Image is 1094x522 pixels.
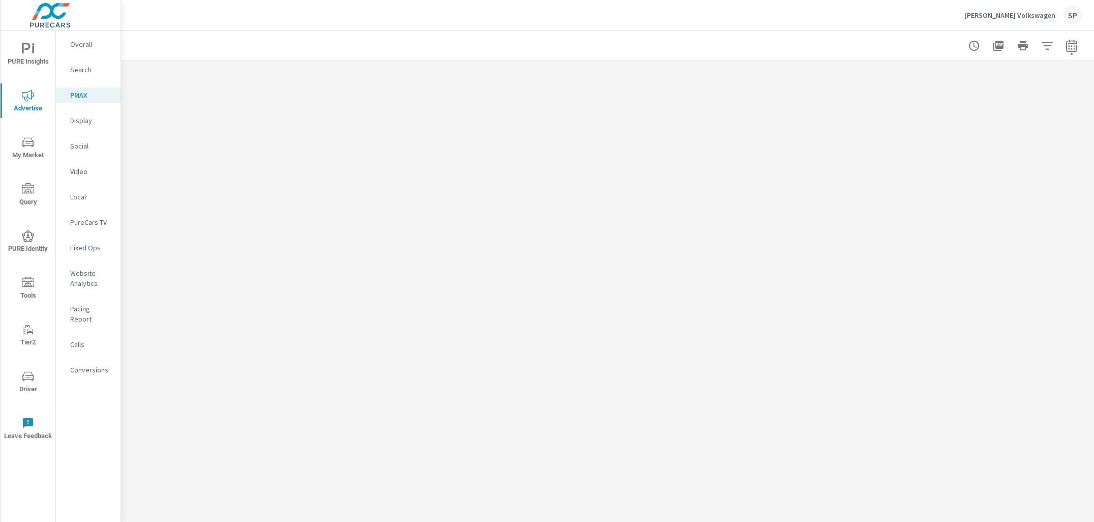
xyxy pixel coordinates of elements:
button: Select Date Range [1061,36,1082,56]
div: nav menu [1,31,55,452]
span: Tools [4,277,52,302]
span: Driver [4,370,52,395]
div: PMAX [56,88,121,103]
div: Calls [56,337,121,352]
p: Website Analytics [70,268,112,288]
div: Pacing Report [56,301,121,327]
p: Search [70,65,112,75]
button: "Export Report to PDF" [988,36,1009,56]
div: Overall [56,37,121,52]
span: Tier2 [4,324,52,349]
div: Website Analytics [56,266,121,291]
span: My Market [4,136,52,161]
span: Query [4,183,52,208]
span: PURE Insights [4,43,52,68]
p: Pacing Report [70,304,112,324]
button: Apply Filters [1037,36,1057,56]
span: Leave Feedback [4,417,52,442]
div: PureCars TV [56,215,121,230]
p: Local [70,192,112,202]
div: Social [56,138,121,154]
p: [PERSON_NAME] Volkswagen [964,11,1055,20]
div: Search [56,62,121,77]
p: Fixed Ops [70,243,112,253]
p: Calls [70,339,112,350]
div: Fixed Ops [56,240,121,255]
p: PureCars TV [70,217,112,227]
button: Print Report [1013,36,1033,56]
div: Display [56,113,121,128]
div: Video [56,164,121,179]
p: Social [70,141,112,151]
p: PMAX [70,90,112,100]
div: Local [56,189,121,205]
p: Overall [70,39,112,49]
p: Display [70,115,112,126]
div: SP [1063,6,1082,24]
span: PURE Identity [4,230,52,255]
span: Advertise [4,90,52,114]
p: Video [70,166,112,177]
div: Conversions [56,362,121,378]
p: Conversions [70,365,112,375]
